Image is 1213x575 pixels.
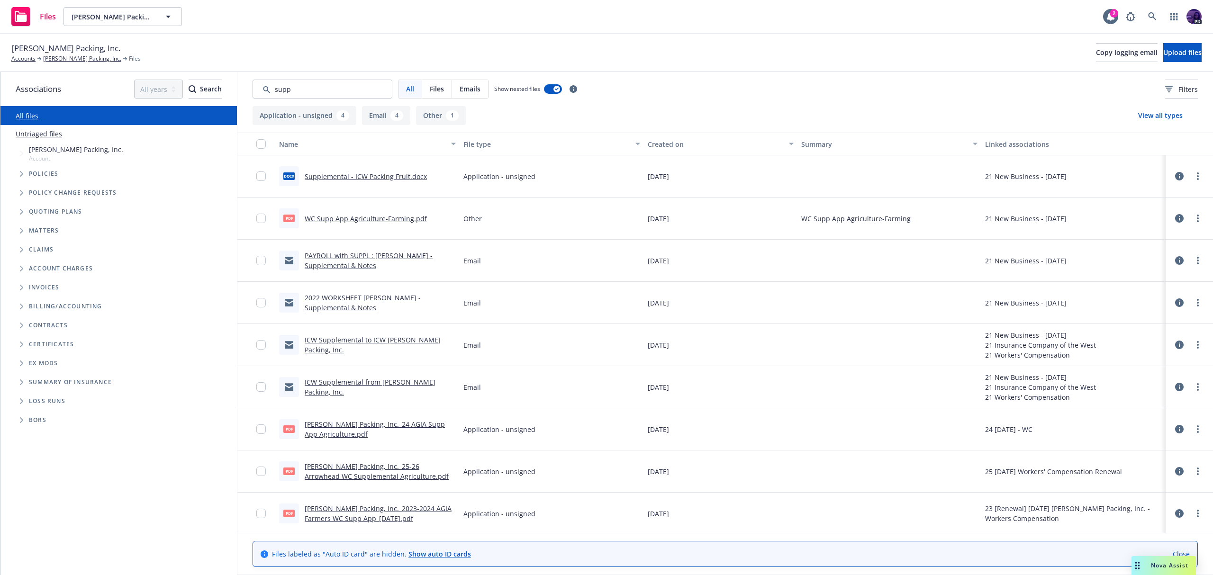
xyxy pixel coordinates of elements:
[1163,43,1202,62] button: Upload files
[648,256,669,266] span: [DATE]
[43,54,121,63] a: [PERSON_NAME] Packing, Inc.
[985,171,1067,181] div: 21 New Business - [DATE]
[463,382,481,392] span: Email
[305,504,452,523] a: [PERSON_NAME] Packing, Inc._2023-2024 AGIA Farmers WC Supp App_[DATE].pdf
[463,340,481,350] span: Email
[408,549,471,558] a: Show auto ID cards
[985,340,1096,350] div: 21 Insurance Company of the West
[72,12,154,22] span: [PERSON_NAME] Packing, Inc.
[189,80,222,99] button: SearchSearch
[29,247,54,252] span: Claims
[29,341,74,347] span: Certificates
[29,304,102,309] span: Billing/Accounting
[463,298,481,308] span: Email
[256,256,266,265] input: Toggle Row Selected
[283,425,295,432] span: pdf
[463,424,535,434] span: Application - unsigned
[8,3,60,30] a: Files
[253,106,356,125] button: Application - unsigned
[1192,171,1204,182] a: more
[648,340,669,350] span: [DATE]
[256,214,266,223] input: Toggle Row Selected
[1123,106,1198,125] button: View all types
[1192,508,1204,519] a: more
[1192,381,1204,393] a: more
[416,106,466,125] button: Other
[985,467,1122,476] div: 25 [DATE] Workers' Compensation Renewal
[16,111,38,120] a: All files
[16,83,61,95] span: Associations
[305,293,421,312] a: 2022 WORKSHEET [PERSON_NAME] - Supplemental & Notes
[29,379,112,385] span: Summary of insurance
[644,133,797,155] button: Created on
[11,42,120,54] span: [PERSON_NAME] Packing, Inc.
[463,509,535,519] span: Application - unsigned
[1192,466,1204,477] a: more
[29,144,123,154] span: [PERSON_NAME] Packing, Inc.
[1192,423,1204,435] a: more
[305,251,433,270] a: PAYROLL with SUPPL : [PERSON_NAME] - Supplemental & Notes
[29,190,117,196] span: Policy change requests
[283,510,295,517] span: pdf
[16,129,62,139] a: Untriaged files
[1192,255,1204,266] a: more
[256,139,266,149] input: Select all
[256,298,266,307] input: Toggle Row Selected
[272,549,471,559] span: Files labeled as "Auto ID card" are hidden.
[0,297,237,430] div: Folder Tree Example
[1132,556,1143,575] div: Drag to move
[406,84,414,94] span: All
[256,382,266,392] input: Toggle Row Selected
[29,417,46,423] span: BORs
[1192,339,1204,350] a: more
[283,172,295,180] span: docx
[430,84,444,94] span: Files
[256,171,266,181] input: Toggle Row Selected
[463,171,535,181] span: Application - unsigned
[648,382,669,392] span: [DATE]
[11,54,36,63] a: Accounts
[648,214,669,224] span: [DATE]
[648,509,669,519] span: [DATE]
[1151,561,1188,569] span: Nova Assist
[1110,9,1118,18] div: 2
[189,80,222,98] div: Search
[1143,7,1162,26] a: Search
[256,509,266,518] input: Toggle Row Selected
[446,110,459,121] div: 1
[305,377,435,396] a: ICW Supplemental from [PERSON_NAME] Packing, Inc.
[256,340,266,350] input: Toggle Row Selected
[1178,84,1198,94] span: Filters
[305,214,427,223] a: WC Supp App Agriculture-Farming.pdf
[648,298,669,308] span: [DATE]
[985,330,1096,340] div: 21 New Business - [DATE]
[1121,7,1140,26] a: Report a Bug
[1096,48,1158,57] span: Copy logging email
[305,462,449,481] a: [PERSON_NAME] Packing, Inc._25-26 Arrowhead WC Supplemental Agriculture.pdf
[494,85,540,93] span: Show nested files
[460,84,480,94] span: Emails
[1192,213,1204,224] a: more
[29,285,60,290] span: Invoices
[362,106,410,125] button: Email
[29,398,65,404] span: Loss Runs
[1165,84,1198,94] span: Filters
[129,54,141,63] span: Files
[305,420,445,439] a: [PERSON_NAME] Packing, Inc._24 AGIA Supp App Agriculture.pdf
[29,154,123,162] span: Account
[1192,297,1204,308] a: more
[981,133,1166,155] button: Linked associations
[801,139,968,149] div: Summary
[1173,549,1190,559] a: Close
[29,209,82,215] span: Quoting plans
[29,360,58,366] span: Ex Mods
[985,392,1096,402] div: 21 Workers' Compensation
[29,228,59,234] span: Matters
[985,256,1067,266] div: 21 New Business - [DATE]
[460,133,644,155] button: File type
[275,133,460,155] button: Name
[985,424,1032,434] div: 24 [DATE] - WC
[1165,80,1198,99] button: Filters
[253,80,392,99] input: Search by keyword...
[1132,556,1196,575] button: Nova Assist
